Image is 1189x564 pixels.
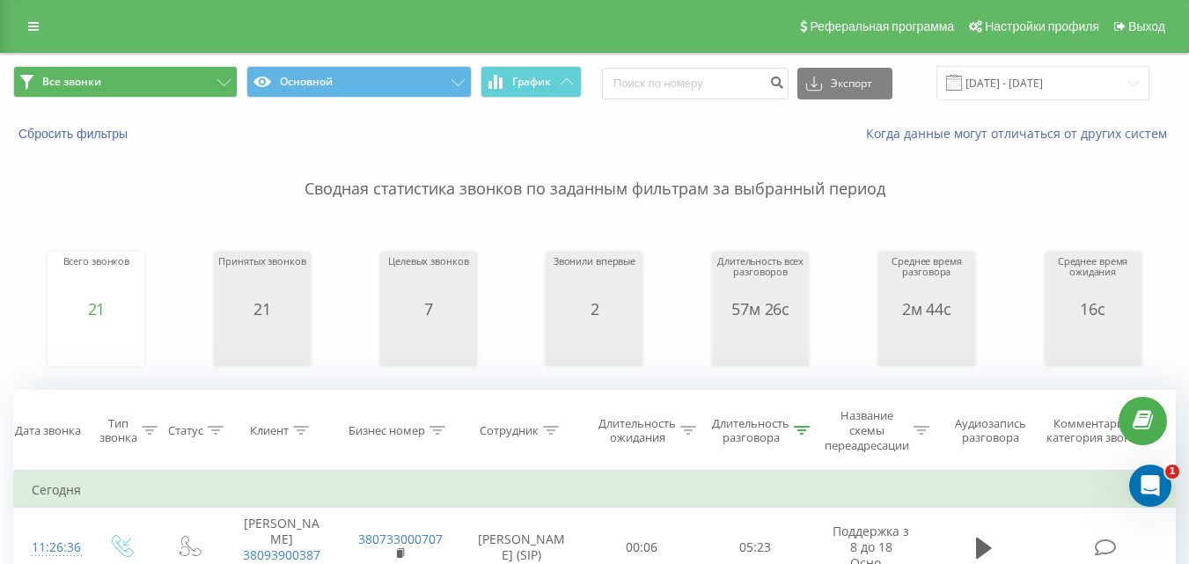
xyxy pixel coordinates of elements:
[1043,416,1146,446] div: Комментарий/категория звонка
[554,300,635,318] div: 2
[168,423,203,438] div: Статус
[1129,465,1171,507] iframe: Intercom live chat
[598,416,676,446] div: Длительность ожидания
[42,75,101,89] span: Все звонки
[15,423,81,438] div: Дата звонка
[797,68,892,99] button: Экспорт
[218,256,305,300] div: Принятых звонков
[602,68,789,99] input: Поиск по номеру
[63,300,130,318] div: 21
[13,126,136,142] button: Сбросить фильтры
[481,66,582,98] button: График
[810,19,954,33] span: Реферальная программа
[13,143,1176,201] p: Сводная статистика звонков по заданным фильтрам за выбранный период
[825,408,909,453] div: Название схемы переадресации
[246,66,471,98] button: Основной
[480,423,539,438] div: Сотрудник
[14,472,1176,508] td: Сегодня
[388,300,468,318] div: 7
[63,256,130,300] div: Всего звонков
[1165,465,1179,479] span: 1
[946,416,1035,446] div: Аудиозапись разговора
[1128,19,1165,33] span: Выход
[554,256,635,300] div: Звонили впервые
[716,300,804,318] div: 57м 26с
[358,531,443,547] a: 380733000707
[1049,256,1137,300] div: Среднее время ожидания
[99,416,137,446] div: Тип звонка
[985,19,1099,33] span: Настройки профиля
[512,76,551,88] span: График
[1049,300,1137,318] div: 16с
[883,300,971,318] div: 2м 44с
[250,423,289,438] div: Клиент
[883,256,971,300] div: Среднее время разговора
[716,256,804,300] div: Длительность всех разговоров
[218,300,305,318] div: 21
[712,416,789,446] div: Длительность разговора
[388,256,468,300] div: Целевых звонков
[13,66,238,98] button: Все звонки
[349,423,425,438] div: Бизнес номер
[866,125,1176,142] a: Когда данные могут отличаться от других систем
